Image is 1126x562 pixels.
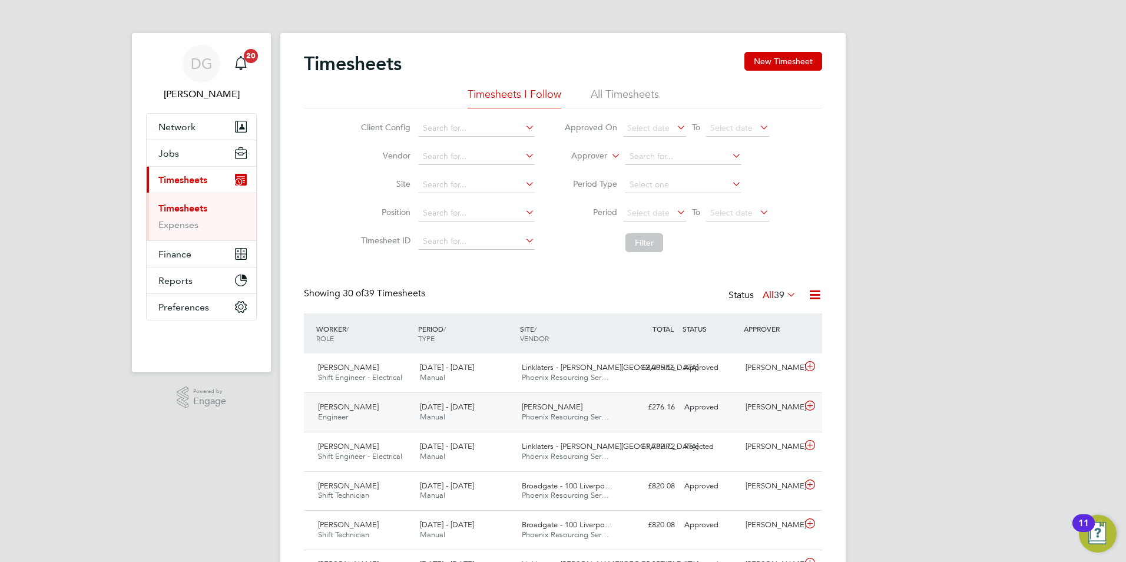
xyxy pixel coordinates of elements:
[517,318,619,349] div: SITE
[146,87,257,101] span: Daniel Gwynn
[680,515,741,535] div: Approved
[420,481,474,491] span: [DATE] - [DATE]
[625,148,741,165] input: Search for...
[522,441,698,451] span: Linklaters - [PERSON_NAME][GEOGRAPHIC_DATA]
[193,396,226,406] span: Engage
[316,333,334,343] span: ROLE
[618,437,680,457] div: £1,782.72
[357,235,410,246] label: Timesheet ID
[419,148,535,165] input: Search for...
[420,372,445,382] span: Manual
[318,520,379,530] span: [PERSON_NAME]
[741,358,802,378] div: [PERSON_NAME]
[158,148,179,159] span: Jobs
[522,490,609,500] span: Phoenix Resourcing Ser…
[313,318,415,349] div: WORKER
[147,267,256,293] button: Reports
[443,324,446,333] span: /
[420,451,445,461] span: Manual
[522,372,609,382] span: Phoenix Resourcing Ser…
[158,121,196,133] span: Network
[357,150,410,161] label: Vendor
[522,451,609,461] span: Phoenix Resourcing Ser…
[564,207,617,217] label: Period
[318,451,402,461] span: Shift Engineer - Electrical
[318,481,379,491] span: [PERSON_NAME]
[744,52,822,71] button: New Timesheet
[343,287,425,299] span: 39 Timesheets
[710,123,753,133] span: Select date
[147,193,256,240] div: Timesheets
[146,332,257,351] a: Go to home page
[710,207,753,218] span: Select date
[420,520,474,530] span: [DATE] - [DATE]
[627,123,670,133] span: Select date
[357,207,410,217] label: Position
[618,358,680,378] div: £2,005.56
[680,437,741,457] div: Rejected
[680,477,741,496] div: Approved
[680,358,741,378] div: Approved
[147,140,256,166] button: Jobs
[522,530,609,540] span: Phoenix Resourcing Ser…
[419,233,535,250] input: Search for...
[147,294,256,320] button: Preferences
[132,33,271,372] nav: Main navigation
[680,398,741,417] div: Approved
[688,204,704,220] span: To
[741,515,802,535] div: [PERSON_NAME]
[420,362,474,372] span: [DATE] - [DATE]
[625,177,741,193] input: Select one
[522,520,612,530] span: Broadgate - 100 Liverpo…
[318,412,348,422] span: Engineer
[618,477,680,496] div: £820.08
[468,87,561,108] li: Timesheets I Follow
[147,114,256,140] button: Network
[304,287,428,300] div: Showing
[229,45,253,82] a: 20
[244,49,258,63] span: 20
[520,333,549,343] span: VENDOR
[158,219,198,230] a: Expenses
[158,249,191,260] span: Finance
[158,302,209,313] span: Preferences
[357,178,410,189] label: Site
[618,398,680,417] div: £276.16
[1079,515,1117,553] button: Open Resource Center, 11 new notifications
[177,386,227,409] a: Powered byEngage
[318,490,369,500] span: Shift Technician
[415,318,517,349] div: PERIOD
[618,515,680,535] div: £820.08
[304,52,402,75] h2: Timesheets
[318,441,379,451] span: [PERSON_NAME]
[158,174,207,186] span: Timesheets
[418,333,435,343] span: TYPE
[774,289,784,301] span: 39
[763,289,796,301] label: All
[522,412,609,422] span: Phoenix Resourcing Ser…
[419,177,535,193] input: Search for...
[741,318,802,339] div: APPROVER
[554,150,607,162] label: Approver
[1078,523,1089,538] div: 11
[419,205,535,222] input: Search for...
[146,45,257,101] a: DG[PERSON_NAME]
[158,275,193,286] span: Reports
[420,402,474,412] span: [DATE] - [DATE]
[419,120,535,137] input: Search for...
[522,362,698,372] span: Linklaters - [PERSON_NAME][GEOGRAPHIC_DATA]
[741,437,802,457] div: [PERSON_NAME]
[318,530,369,540] span: Shift Technician
[741,398,802,417] div: [PERSON_NAME]
[522,402,582,412] span: [PERSON_NAME]
[741,477,802,496] div: [PERSON_NAME]
[420,530,445,540] span: Manual
[420,412,445,422] span: Manual
[318,402,379,412] span: [PERSON_NAME]
[728,287,799,304] div: Status
[688,120,704,135] span: To
[191,56,213,71] span: DG
[193,386,226,396] span: Powered by
[343,287,364,299] span: 30 of
[318,362,379,372] span: [PERSON_NAME]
